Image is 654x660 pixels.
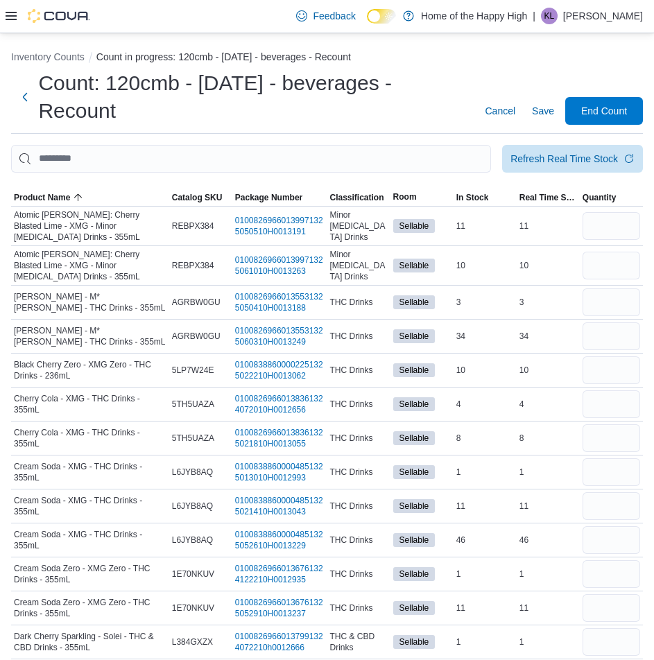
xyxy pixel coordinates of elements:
[96,51,351,62] button: Count in progress: 120cmb - [DATE] - beverages - Recount
[393,363,436,377] span: Sellable
[235,254,325,277] a: 01008269660139971325061010H0013263
[454,294,517,311] div: 3
[454,498,517,514] div: 11
[517,498,580,514] div: 11
[399,398,429,410] span: Sellable
[235,325,325,347] a: 01008269660135531325060310H0013249
[517,464,580,480] div: 1
[517,218,580,234] div: 11
[393,259,436,272] span: Sellable
[235,631,325,653] a: 01008269660137991324072210h0012666
[517,566,580,582] div: 1
[517,396,580,412] div: 4
[329,631,387,653] span: THC & CBD Drinks
[393,191,417,202] span: Room
[393,295,436,309] span: Sellable
[526,97,560,125] button: Save
[14,427,166,449] span: Cherry Cola - XMG - THC Drinks - 355mL
[329,535,372,546] span: THC Drinks
[172,467,213,478] span: L6JYB8AQ
[235,597,325,619] a: 01008269660136761325052910H0013237
[393,465,436,479] span: Sellable
[517,294,580,311] div: 3
[399,466,429,478] span: Sellable
[454,430,517,446] div: 8
[517,430,580,446] div: 8
[329,192,384,203] span: Classification
[329,467,372,478] span: THC Drinks
[454,328,517,345] div: 34
[421,8,527,24] p: Home of the Happy High
[454,189,517,206] button: In Stock
[235,461,325,483] a: 01008388600004851325013010H0012993
[393,533,436,547] span: Sellable
[580,189,643,206] button: Quantity
[479,97,521,125] button: Cancel
[532,104,554,118] span: Save
[393,219,436,233] span: Sellable
[454,566,517,582] div: 1
[291,2,361,30] a: Feedback
[235,291,325,313] a: 01008269660135531325050410H0013188
[11,83,38,111] button: Next
[329,602,372,614] span: THC Drinks
[399,220,429,232] span: Sellable
[399,534,429,546] span: Sellable
[235,563,325,585] a: 01008269660136761324122210H0012935
[14,393,166,415] span: Cherry Cola - XMG - THC Drinks - 355mL
[14,631,166,653] span: Dark Cherry Sparkling - Solei - THC & CBD Drinks - 355mL
[11,50,643,67] nav: An example of EuiBreadcrumbs
[235,427,325,449] a: 01008269660138361325021810H0013055
[454,257,517,274] div: 10
[235,393,325,415] a: 01008269660138361324072010H0012656
[510,152,618,166] div: Refresh Real Time Stock
[565,97,643,125] button: End Count
[367,9,396,24] input: Dark Mode
[28,9,90,23] img: Cova
[14,597,166,619] span: Cream Soda Zero - XMG Zero - THC Drinks - 355mL
[235,529,325,551] a: 01008388600004851325052610H0013229
[393,329,436,343] span: Sellable
[172,535,213,546] span: L6JYB8AQ
[517,328,580,345] div: 34
[172,365,214,376] span: 5LP7W24E
[399,364,429,376] span: Sellable
[399,636,429,648] span: Sellable
[454,634,517,650] div: 1
[11,189,169,206] button: Product Name
[329,399,372,410] span: THC Drinks
[581,104,627,118] span: End Count
[517,634,580,650] div: 1
[14,495,166,517] span: Cream Soda - XMG - THC Drinks - 355mL
[329,297,372,308] span: THC Drinks
[399,330,429,342] span: Sellable
[11,51,85,62] button: Inventory Counts
[517,189,580,206] button: Real Time Stock
[14,291,166,313] span: [PERSON_NAME] - M*[PERSON_NAME] - THC Drinks - 355mL
[235,192,302,203] span: Package Number
[14,325,166,347] span: [PERSON_NAME] - M*[PERSON_NAME] - THC Drinks - 355mL
[327,189,390,206] button: Classification
[14,461,166,483] span: Cream Soda - XMG - THC Drinks - 355mL
[329,568,372,580] span: THC Drinks
[517,532,580,548] div: 46
[533,8,535,24] p: |
[172,636,213,648] span: L384GXZX
[399,259,429,272] span: Sellable
[502,145,643,173] button: Refresh Real Time Stock
[172,297,221,308] span: AGRBW0GU
[393,397,436,411] span: Sellable
[393,431,436,445] span: Sellable
[313,9,355,23] span: Feedback
[235,495,325,517] a: 01008388600004851325021410H0013043
[393,635,436,649] span: Sellable
[11,145,491,173] input: This is a search bar. After typing your query, hit enter to filter the results lower in the page.
[172,220,214,232] span: REBPX384
[454,600,517,616] div: 11
[517,257,580,274] div: 10
[14,249,166,282] span: Atomic [PERSON_NAME]: Cherry Blasted Lime - XMG - Minor [MEDICAL_DATA] Drinks - 355mL
[454,464,517,480] div: 1
[172,568,214,580] span: 1E70NKUV
[329,331,372,342] span: THC Drinks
